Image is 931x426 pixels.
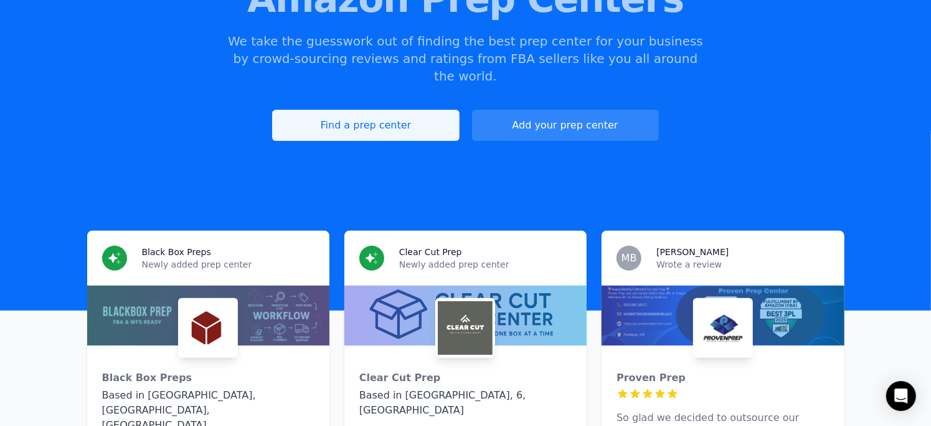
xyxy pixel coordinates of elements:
[227,32,705,85] p: We take the guesswork out of finding the best prep center for your business by crowd-sourcing rev...
[359,388,572,418] div: Based in [GEOGRAPHIC_DATA], 6, [GEOGRAPHIC_DATA]
[102,370,314,385] div: Black Box Preps
[621,253,637,263] span: MB
[886,381,916,411] div: Open Intercom Messenger
[399,246,462,258] h3: Clear Cut Prep
[142,246,211,258] h3: Black Box Preps
[617,370,829,385] div: Proven Prep
[472,110,659,141] a: Add your prep center
[696,301,750,356] img: Proven Prep
[656,246,729,258] h3: [PERSON_NAME]
[438,301,493,356] img: Clear Cut Prep
[656,258,829,271] p: Wrote a review
[142,258,314,271] p: Newly added prep center
[399,258,572,271] p: Newly added prep center
[359,370,572,385] div: Clear Cut Prep
[272,110,459,141] a: Find a prep center
[181,301,235,356] img: Black Box Preps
